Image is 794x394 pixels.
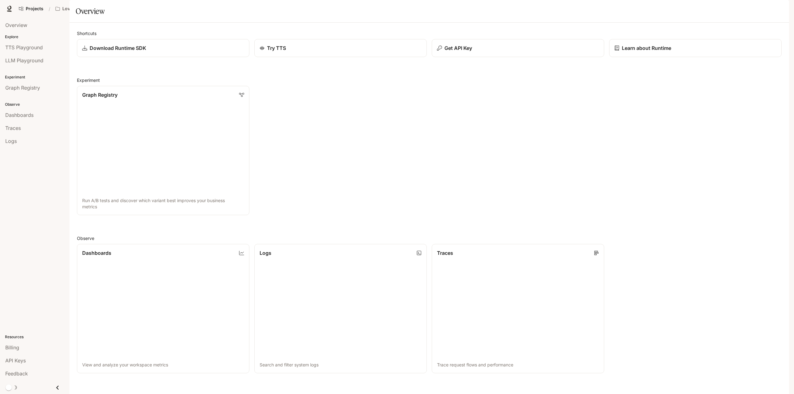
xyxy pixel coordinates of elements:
a: Go to projects [16,2,46,15]
p: Search and filter system logs [260,362,422,368]
a: Try TTS [254,39,427,57]
p: Learn about Runtime [622,44,671,52]
a: Learn about Runtime [609,39,782,57]
p: Dashboards [82,249,111,257]
a: Download Runtime SDK [77,39,249,57]
button: All workspaces [53,2,103,15]
h2: Experiment [77,77,782,83]
a: DashboardsView and analyze your workspace metrics [77,244,249,373]
p: Try TTS [267,44,286,52]
h2: Observe [77,235,782,241]
a: Graph RegistryRun A/B tests and discover which variant best improves your business metrics [77,86,249,215]
a: LogsSearch and filter system logs [254,244,427,373]
p: Traces [437,249,453,257]
p: Trace request flows and performance [437,362,599,368]
h1: Overview [76,5,105,17]
p: Download Runtime SDK [90,44,146,52]
p: Run A/B tests and discover which variant best improves your business metrics [82,197,244,210]
p: Love Bird Cam [62,6,93,11]
span: Projects [26,6,43,11]
p: View and analyze your workspace metrics [82,362,244,368]
h2: Shortcuts [77,30,782,37]
div: / [46,6,53,12]
p: Logs [260,249,271,257]
p: Get API Key [444,44,472,52]
button: Get API Key [432,39,604,57]
p: Graph Registry [82,91,118,99]
a: TracesTrace request flows and performance [432,244,604,373]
